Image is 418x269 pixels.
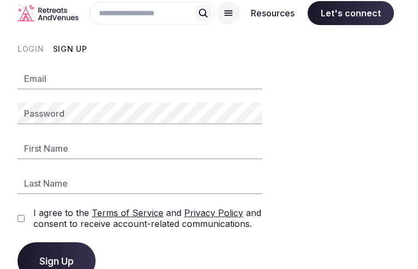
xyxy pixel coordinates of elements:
[39,255,74,266] span: Sign Up
[17,4,79,21] svg: Retreats and Venues company logo
[184,207,243,218] a: Privacy Policy
[92,207,163,218] a: Terms of Service
[53,44,87,55] button: Sign Up
[308,1,394,25] span: Let's connect
[242,1,303,25] button: Resources
[33,207,262,229] label: I agree to the and and consent to receive account-related communications.
[17,4,79,21] a: Visit the homepage
[17,44,44,55] button: Login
